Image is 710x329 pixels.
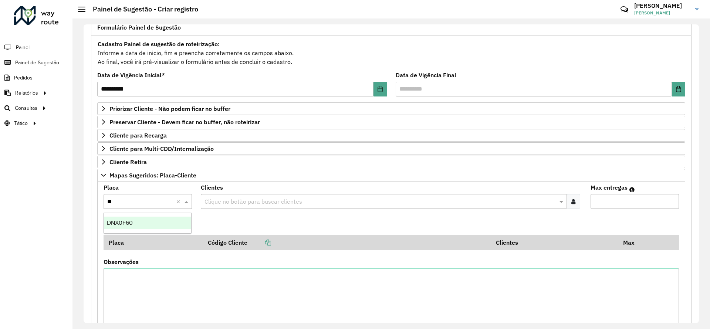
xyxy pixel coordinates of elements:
span: Pedidos [14,74,33,82]
a: Contato Rápido [616,1,632,17]
span: Painel de Sugestão [15,59,59,67]
span: Consultas [15,104,37,112]
h2: Painel de Sugestão - Criar registro [85,5,198,13]
th: Código Cliente [203,235,491,250]
span: Cliente Retira [109,159,147,165]
ng-dropdown-panel: Options list [104,213,192,234]
label: Clientes [201,183,223,192]
label: Max entregas [591,183,628,192]
h3: [PERSON_NAME] [634,2,690,9]
a: Mapas Sugeridos: Placa-Cliente [97,169,685,182]
span: Relatórios [15,89,38,97]
span: Formulário Painel de Sugestão [97,24,181,30]
button: Choose Date [672,82,685,96]
label: Observações [104,257,139,266]
a: Priorizar Cliente - Não podem ficar no buffer [97,102,685,115]
button: Choose Date [373,82,387,96]
label: Data de Vigência Final [396,71,456,79]
span: Clear all [176,197,183,206]
em: Máximo de clientes que serão colocados na mesma rota com os clientes informados [629,187,635,193]
a: Copiar [247,239,271,246]
span: DNX0F60 [107,220,133,226]
span: Cliente para Multi-CDD/Internalização [109,146,214,152]
th: Placa [104,235,203,250]
label: Placa [104,183,119,192]
strong: Cadastro Painel de sugestão de roteirização: [98,40,220,48]
span: [PERSON_NAME] [634,10,690,16]
span: Tático [14,119,28,127]
span: Painel [16,44,30,51]
span: Priorizar Cliente - Não podem ficar no buffer [109,106,230,112]
a: Cliente Retira [97,156,685,168]
span: Cliente para Recarga [109,132,167,138]
a: Cliente para Recarga [97,129,685,142]
a: Cliente para Multi-CDD/Internalização [97,142,685,155]
label: Data de Vigência Inicial [97,71,165,79]
div: Informe a data de inicio, fim e preencha corretamente os campos abaixo. Ao final, você irá pré-vi... [97,39,685,67]
th: Clientes [491,235,618,250]
span: Mapas Sugeridos: Placa-Cliente [109,172,196,178]
th: Max [618,235,648,250]
span: Preservar Cliente - Devem ficar no buffer, não roteirizar [109,119,260,125]
a: Preservar Cliente - Devem ficar no buffer, não roteirizar [97,116,685,128]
